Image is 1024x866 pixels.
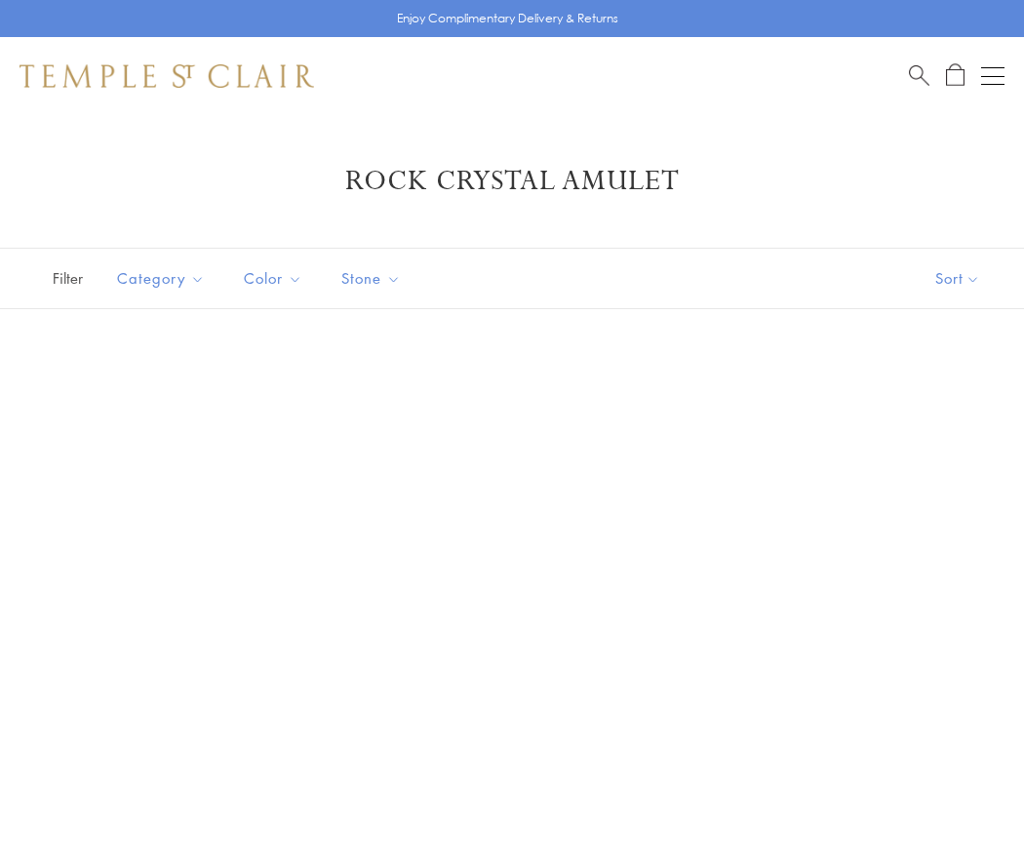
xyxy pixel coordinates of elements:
[891,249,1024,308] button: Show sort by
[397,9,618,28] p: Enjoy Complimentary Delivery & Returns
[102,256,219,300] button: Category
[234,266,317,291] span: Color
[946,63,965,88] a: Open Shopping Bag
[327,256,415,300] button: Stone
[332,266,415,291] span: Stone
[981,64,1004,88] button: Open navigation
[20,64,314,88] img: Temple St. Clair
[49,164,975,199] h1: Rock Crystal Amulet
[229,256,317,300] button: Color
[107,266,219,291] span: Category
[909,63,929,88] a: Search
